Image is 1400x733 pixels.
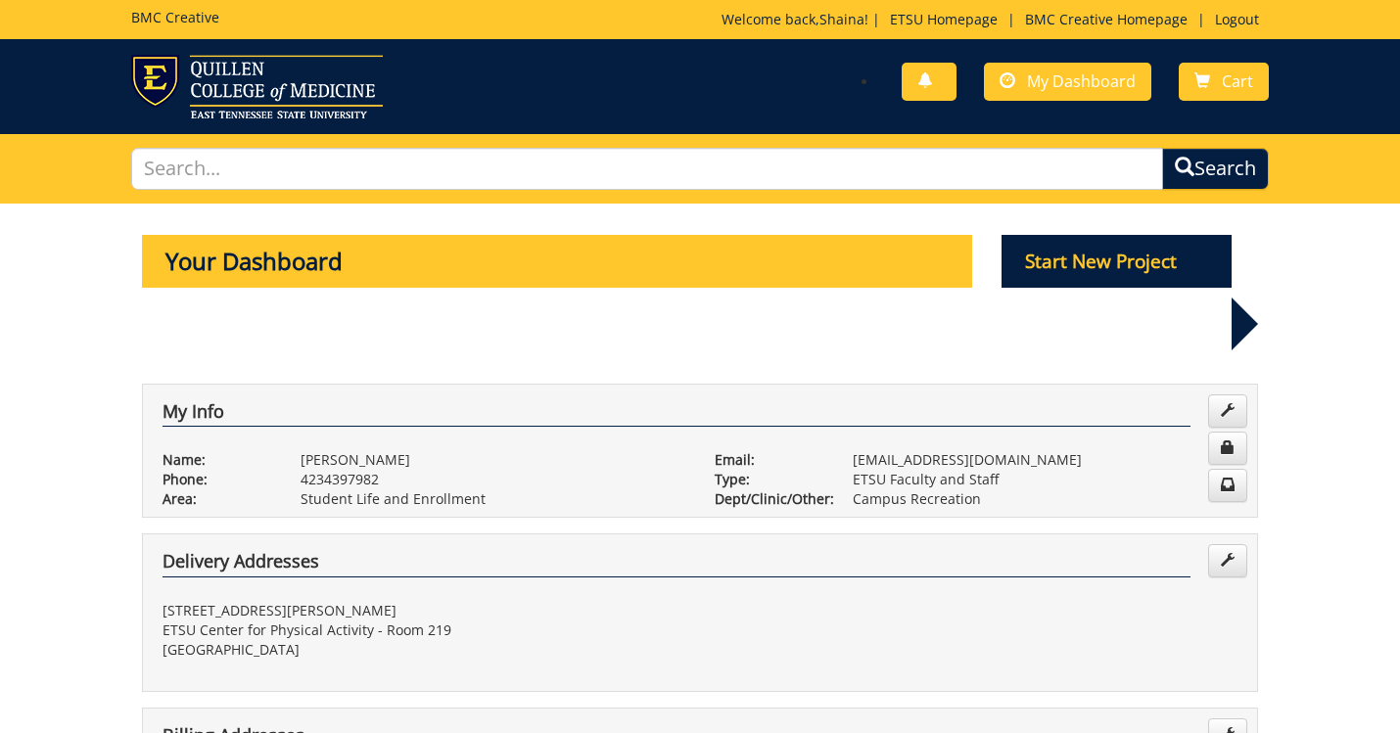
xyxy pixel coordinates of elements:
a: Edit Addresses [1208,544,1247,577]
p: [EMAIL_ADDRESS][DOMAIN_NAME] [853,450,1237,470]
p: Dept/Clinic/Other: [715,489,823,509]
p: Campus Recreation [853,489,1237,509]
span: My Dashboard [1027,70,1136,92]
p: Type: [715,470,823,489]
img: ETSU logo [131,55,383,118]
p: [GEOGRAPHIC_DATA] [163,640,685,660]
p: Area: [163,489,271,509]
a: My Dashboard [984,63,1151,101]
p: Student Life and Enrollment [301,489,685,509]
p: [STREET_ADDRESS][PERSON_NAME] [163,601,685,620]
a: ETSU Homepage [880,10,1007,28]
p: Email: [715,450,823,470]
a: Start New Project [1002,253,1233,272]
a: Logout [1205,10,1269,28]
p: Start New Project [1002,235,1233,288]
h5: BMC Creative [131,10,219,24]
a: BMC Creative Homepage [1015,10,1197,28]
p: ETSU Faculty and Staff [853,470,1237,489]
h4: My Info [163,402,1190,428]
a: Change Password [1208,432,1247,465]
h4: Delivery Addresses [163,552,1190,577]
p: Name: [163,450,271,470]
p: Phone: [163,470,271,489]
p: 4234397982 [301,470,685,489]
a: Change Communication Preferences [1208,469,1247,502]
a: Shaina [819,10,864,28]
p: [PERSON_NAME] [301,450,685,470]
a: Edit Info [1208,394,1247,428]
button: Search [1162,148,1269,190]
span: Cart [1222,70,1253,92]
p: ETSU Center for Physical Activity - Room 219 [163,620,685,640]
input: Search... [131,148,1163,190]
p: Your Dashboard [142,235,972,288]
a: Cart [1179,63,1269,101]
p: Welcome back, ! | | | [722,10,1269,29]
